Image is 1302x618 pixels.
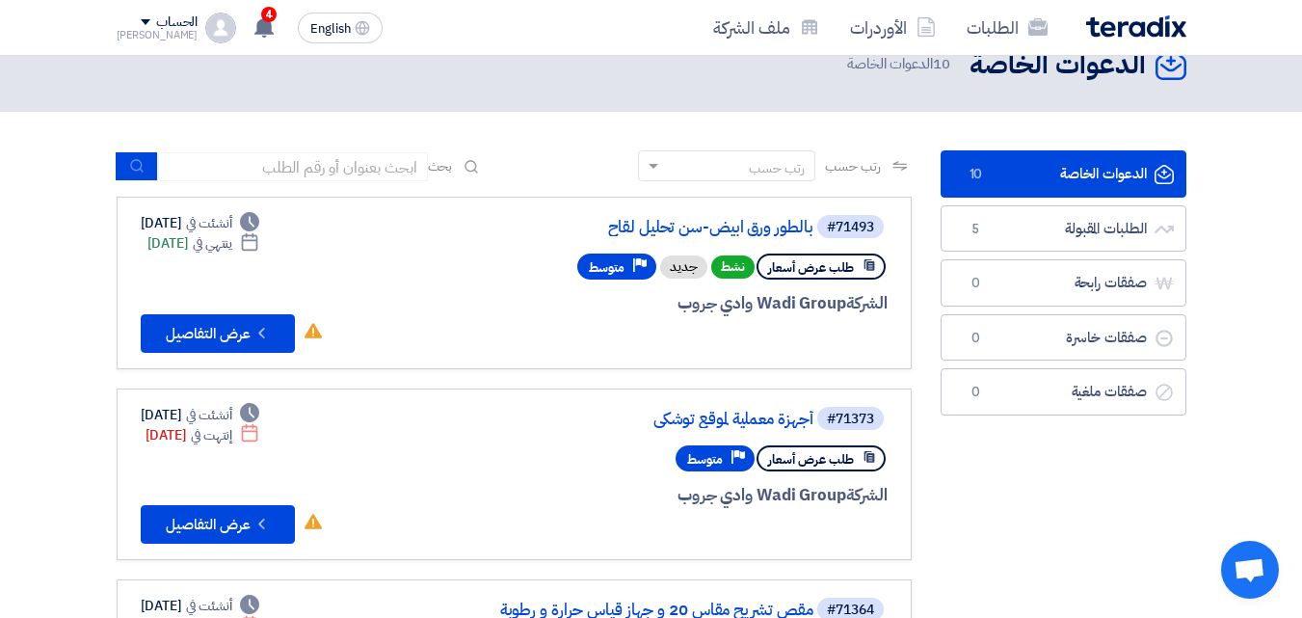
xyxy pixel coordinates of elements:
span: 5 [965,220,988,239]
span: الدعوات الخاصة [847,53,953,75]
a: الطلبات [951,5,1063,50]
span: إنتهت في [191,425,232,445]
div: Open chat [1221,541,1279,599]
a: الطلبات المقبولة5 [941,205,1186,253]
span: بحث [428,156,453,176]
span: رتب حسب [825,156,880,176]
span: 4 [261,7,277,22]
div: #71373 [827,413,874,426]
span: 10 [933,53,950,74]
span: متوسط [687,450,723,469]
span: أنشئت في [186,213,232,233]
a: أجهزة معملية لموقع توشكى [428,411,813,428]
span: الشركة [846,483,888,507]
span: طلب عرض أسعار [768,450,854,469]
button: English [298,13,383,43]
span: نشط [711,255,755,279]
span: 10 [965,165,988,184]
a: صفقات ملغية0 [941,368,1186,416]
div: Wadi Group وادي جروب [424,291,888,316]
span: طلب عرض أسعار [768,258,854,277]
div: #71493 [827,221,874,234]
span: أنشئت في [186,405,232,425]
img: Teradix logo [1086,15,1186,38]
span: 0 [965,383,988,402]
div: #71364 [827,604,874,617]
h2: الدعوات الخاصة [970,46,1146,84]
span: 0 [965,329,988,348]
img: profile_test.png [205,13,236,43]
div: [DATE] [141,213,260,233]
div: [DATE] [147,233,260,254]
div: [DATE] [141,596,260,616]
div: رتب حسب [749,158,805,178]
a: الأوردرات [835,5,951,50]
span: 0 [965,274,988,293]
a: ملف الشركة [698,5,835,50]
span: English [310,22,351,36]
span: أنشئت في [186,596,232,616]
div: [DATE] [141,405,260,425]
a: بالطور ورق ابيض-سن تحليل لقاح [428,219,813,236]
span: ينتهي في [193,233,232,254]
a: صفقات رابحة0 [941,259,1186,307]
span: متوسط [589,258,624,277]
div: [DATE] [146,425,260,445]
div: [PERSON_NAME] [117,30,199,40]
div: جديد [660,255,707,279]
span: الشركة [846,291,888,315]
input: ابحث بعنوان أو رقم الطلب [158,152,428,181]
a: صفقات خاسرة0 [941,314,1186,362]
div: Wadi Group وادي جروب [424,483,888,508]
div: الحساب [156,14,198,31]
button: عرض التفاصيل [141,505,295,544]
button: عرض التفاصيل [141,314,295,353]
a: الدعوات الخاصة10 [941,150,1186,198]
